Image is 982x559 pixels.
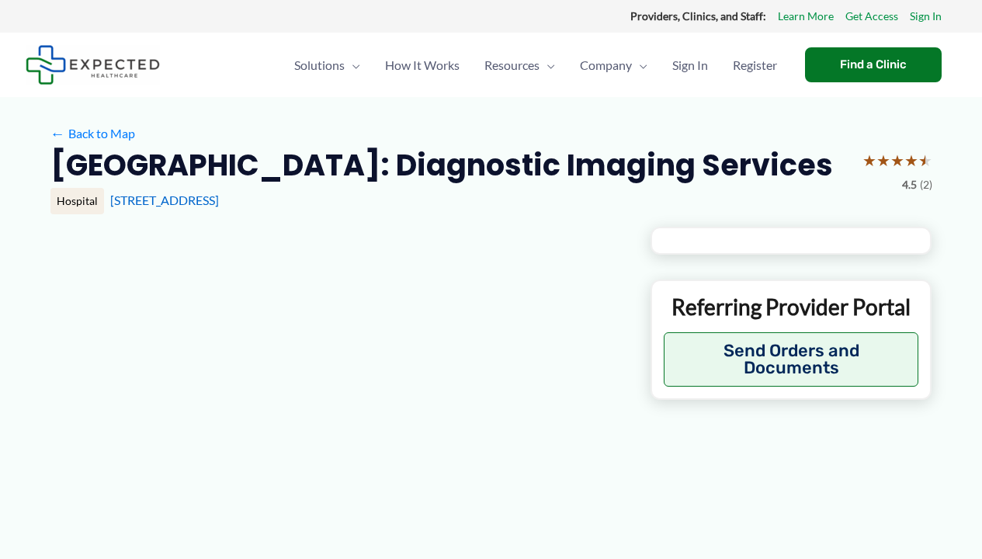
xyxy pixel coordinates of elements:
[902,175,917,195] span: 4.5
[373,38,472,92] a: How It Works
[890,146,904,175] span: ★
[778,6,834,26] a: Learn More
[845,6,898,26] a: Get Access
[630,9,766,23] strong: Providers, Clinics, and Staff:
[733,38,777,92] span: Register
[876,146,890,175] span: ★
[920,175,932,195] span: (2)
[904,146,918,175] span: ★
[385,38,460,92] span: How It Works
[672,38,708,92] span: Sign In
[50,188,104,214] div: Hospital
[664,293,919,321] p: Referring Provider Portal
[345,38,360,92] span: Menu Toggle
[720,38,789,92] a: Register
[472,38,567,92] a: ResourcesMenu Toggle
[484,38,540,92] span: Resources
[862,146,876,175] span: ★
[580,38,632,92] span: Company
[282,38,373,92] a: SolutionsMenu Toggle
[540,38,555,92] span: Menu Toggle
[660,38,720,92] a: Sign In
[50,122,135,145] a: ←Back to Map
[294,38,345,92] span: Solutions
[50,146,833,184] h2: [GEOGRAPHIC_DATA]: Diagnostic Imaging Services
[910,6,942,26] a: Sign In
[50,126,65,141] span: ←
[632,38,647,92] span: Menu Toggle
[26,45,160,85] img: Expected Healthcare Logo - side, dark font, small
[567,38,660,92] a: CompanyMenu Toggle
[918,146,932,175] span: ★
[664,332,919,387] button: Send Orders and Documents
[805,47,942,82] a: Find a Clinic
[282,38,789,92] nav: Primary Site Navigation
[110,193,219,207] a: [STREET_ADDRESS]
